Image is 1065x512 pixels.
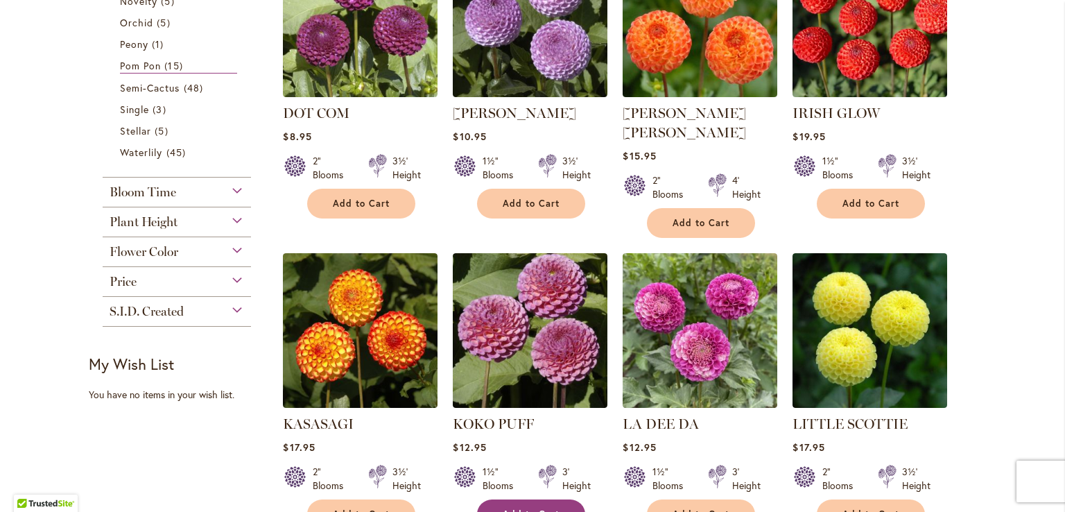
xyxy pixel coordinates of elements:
[842,198,899,210] span: Add to Cart
[453,253,607,408] img: KOKO PUFF
[623,416,699,432] a: LA DEE DA
[110,244,178,259] span: Flower Color
[793,253,947,408] img: LITTLE SCOTTIE
[283,398,438,411] a: KASASAGI
[283,130,311,143] span: $8.95
[793,105,880,121] a: IRISH GLOW
[623,105,746,141] a: [PERSON_NAME] [PERSON_NAME]
[89,388,274,402] div: You have no items in your wish list.
[164,58,186,73] span: 15
[283,416,354,432] a: KASASAGI
[283,105,349,121] a: DOT COM
[120,102,237,117] a: Single 3
[120,37,148,51] span: Peony
[453,416,534,432] a: KOKO PUFF
[120,80,237,95] a: Semi-Cactus 48
[623,149,656,162] span: $15.95
[562,465,591,493] div: 3' Height
[503,198,560,210] span: Add to Cart
[120,146,162,159] span: Waterlily
[283,87,438,100] a: DOT COM
[793,398,947,411] a: LITTLE SCOTTIE
[822,154,861,182] div: 1½" Blooms
[623,398,777,411] a: La Dee Da
[647,208,755,238] button: Add to Cart
[562,154,591,182] div: 3½' Height
[673,217,729,229] span: Add to Cart
[120,59,161,72] span: Pom Pon
[153,102,169,117] span: 3
[120,124,151,137] span: Stellar
[453,130,486,143] span: $10.95
[793,130,825,143] span: $19.95
[120,123,237,138] a: Stellar 5
[822,465,861,493] div: 2" Blooms
[392,154,421,182] div: 3½' Height
[157,15,173,30] span: 5
[453,87,607,100] a: FRANK HOLMES
[110,304,184,319] span: S.I.D. Created
[483,154,521,182] div: 1½" Blooms
[313,465,352,493] div: 2" Blooms
[902,465,930,493] div: 3½' Height
[902,154,930,182] div: 3½' Height
[155,123,171,138] span: 5
[89,354,174,374] strong: My Wish List
[477,189,585,219] button: Add to Cart
[120,37,237,51] a: Peony 1
[307,189,415,219] button: Add to Cart
[120,81,180,94] span: Semi-Cactus
[732,173,761,201] div: 4' Height
[817,189,925,219] button: Add to Cart
[793,87,947,100] a: IRISH GLOW
[313,154,352,182] div: 2" Blooms
[110,214,177,230] span: Plant Height
[283,253,438,408] img: KASASAGI
[652,465,691,493] div: 1½" Blooms
[483,465,521,493] div: 1½" Blooms
[283,441,315,454] span: $17.95
[732,465,761,493] div: 3' Height
[333,198,390,210] span: Add to Cart
[623,441,656,454] span: $12.95
[120,145,237,160] a: Waterlily 45
[152,37,167,51] span: 1
[120,103,149,116] span: Single
[453,398,607,411] a: KOKO PUFF
[623,87,777,100] a: GINGER WILLO
[120,15,237,30] a: Orchid 5
[120,58,237,74] a: Pom Pon 15
[793,441,824,454] span: $17.95
[110,274,137,289] span: Price
[453,105,576,121] a: [PERSON_NAME]
[392,465,421,493] div: 3½' Height
[453,441,486,454] span: $12.95
[110,185,176,200] span: Bloom Time
[10,463,49,502] iframe: Launch Accessibility Center
[623,253,777,408] img: La Dee Da
[166,145,189,160] span: 45
[793,416,908,432] a: LITTLE SCOTTIE
[652,173,691,201] div: 2" Blooms
[120,16,153,29] span: Orchid
[184,80,207,95] span: 48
